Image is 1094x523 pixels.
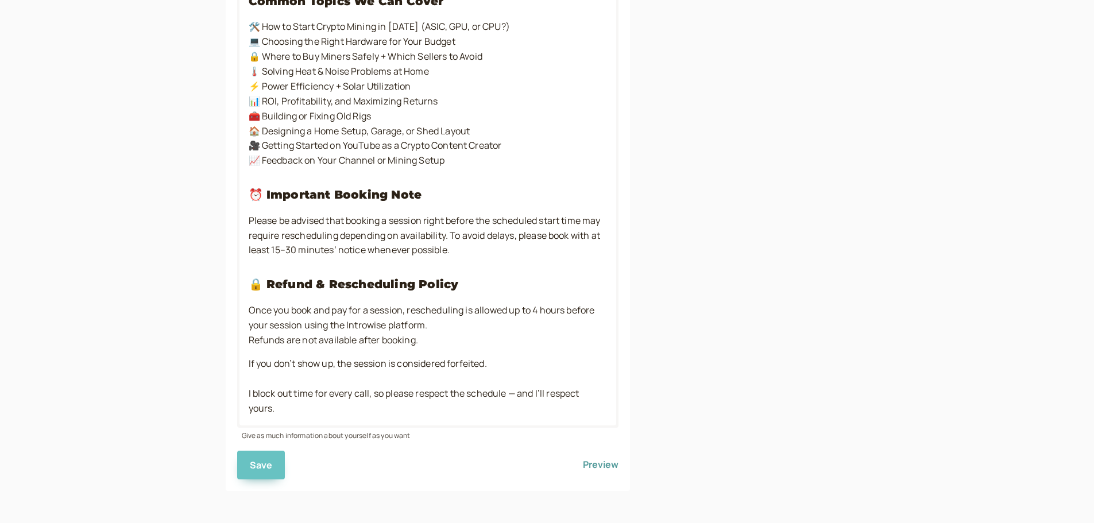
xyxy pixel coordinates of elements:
[249,80,411,92] span: ⚡ Power Efficiency + Solar Utilization
[237,451,285,479] button: Save
[249,35,455,48] span: 💻 Choosing the Right Hardware for Your Budget
[249,357,487,370] span: If you don’t show up, the session is considered forfeited.
[583,451,618,479] button: Preview
[249,154,445,166] span: 📈 Feedback on Your Channel or Mining Setup
[249,277,459,291] strong: 🔒 Refund & Rescheduling Policy
[249,65,429,78] span: 🌡️ Solving Heat & Noise Problems at Home
[249,95,438,107] span: 📊 ROI, Profitability, and Maximizing Returns
[250,459,273,471] span: Save
[249,304,597,331] span: Once you book and pay for a session, rescheduling is allowed up to 4 hours before your session us...
[249,110,372,122] span: 🧰 Building or Fixing Old Rigs
[249,139,502,152] span: 🎥 Getting Started on YouTube as a Crypto Content Creator
[237,428,618,441] div: Give as much information about yourself as you want
[249,125,470,137] span: 🏠 Designing a Home Setup, Garage, or Shed Layout
[249,334,418,346] span: Refunds are not available after booking.
[249,188,422,202] strong: ⏰ Important Booking Note
[249,50,482,63] span: 🔒 Where to Buy Miners Safely + Which Sellers to Avoid
[249,387,581,414] span: I block out time for every call, so please respect the schedule — and I’ll respect yours.
[249,214,602,257] span: Please be advised that booking a session right before the scheduled start time may require resche...
[249,20,510,33] span: 🛠️ How to Start Crypto Mining in [DATE] (ASIC, GPU, or CPU?)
